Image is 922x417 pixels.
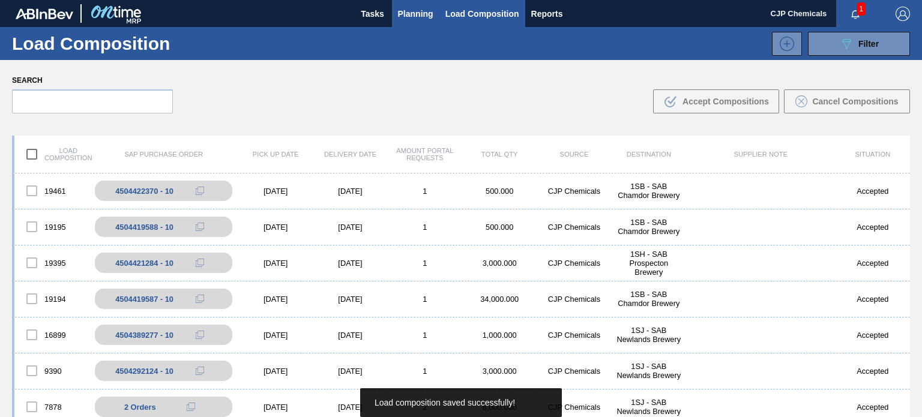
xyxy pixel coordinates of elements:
div: Accepted [836,331,910,340]
div: Delivery Date [313,151,387,158]
div: Copy [188,220,212,234]
div: 1,000.000 [462,331,537,340]
div: 4504421284 - 10 [115,259,173,268]
div: 19461 [14,178,89,203]
img: Logout [896,7,910,21]
div: [DATE] [238,187,313,196]
div: Accepted [836,223,910,232]
div: Amount Portal Requests [388,147,462,161]
div: [DATE] [313,331,387,340]
div: Copy [188,256,212,270]
div: 1 [388,367,462,376]
div: 1SB - SAB Chamdor Brewery [612,218,686,236]
div: 19395 [14,250,89,275]
div: 1 [388,223,462,232]
span: 1 [857,2,866,16]
div: Situation [836,151,910,158]
div: 3,000.000 [462,367,537,376]
button: Filter [808,32,910,56]
div: 1SH - SAB Prospecton Brewery [612,250,686,277]
span: Load Composition [445,7,519,21]
div: [DATE] [238,295,313,304]
span: Filter [858,39,879,49]
div: 16899 [14,322,89,347]
div: 34,000.000 [462,295,537,304]
div: 1SJ - SAB Newlands Brewery [612,326,686,344]
div: [DATE] [313,403,387,412]
div: Pick up Date [238,151,313,158]
span: Reports [531,7,563,21]
div: [DATE] [313,295,387,304]
div: SAP Purchase Order [89,151,238,158]
div: Source [537,151,611,158]
div: Copy [188,364,212,378]
div: Accepted [836,367,910,376]
div: 500.000 [462,187,537,196]
div: 3,000.000 [462,259,537,268]
span: Accept Compositions [682,97,769,106]
div: 4504419588 - 10 [115,223,173,232]
div: 1 [388,259,462,268]
button: Cancel Compositions [784,89,910,113]
h1: Load Composition [12,37,202,50]
div: CJP Chemicals [537,295,611,304]
div: New Load Composition [766,32,802,56]
div: [DATE] [238,403,313,412]
span: Planning [398,7,433,21]
div: CJP Chemicals [537,367,611,376]
div: Destination [612,151,686,158]
div: 1 [388,295,462,304]
div: [DATE] [313,187,387,196]
div: [DATE] [238,367,313,376]
div: Copy [179,400,203,414]
span: Tasks [360,7,386,21]
div: 1 [388,187,462,196]
div: 4504389277 - 10 [115,331,173,340]
div: 1SB - SAB Chamdor Brewery [612,182,686,200]
div: Accepted [836,259,910,268]
div: Supplier Note [686,151,836,158]
div: 1SB - SAB Chamdor Brewery [612,290,686,308]
div: CJP Chemicals [537,331,611,340]
span: 2 Orders [124,403,156,412]
div: [DATE] [313,223,387,232]
div: Copy [188,328,212,342]
div: [DATE] [313,367,387,376]
span: Cancel Compositions [812,97,898,106]
div: CJP Chemicals [537,403,611,412]
div: 1SJ - SAB Newlands Brewery [612,362,686,380]
div: 1 [388,331,462,340]
div: 1SJ - SAB Newlands Brewery [612,398,686,416]
button: Notifications [836,5,875,22]
div: CJP Chemicals [537,223,611,232]
div: [DATE] [238,331,313,340]
div: Accepted [836,403,910,412]
button: Accept Compositions [653,89,779,113]
label: Search [12,72,173,89]
div: Total Qty [462,151,537,158]
span: Load composition saved successfully! [375,398,515,407]
div: Load composition [14,142,89,167]
div: [DATE] [238,259,313,268]
img: TNhmsLtSVTkK8tSr43FrP2fwEKptu5GPRR3wAAAABJRU5ErkJggg== [16,8,73,19]
div: 4504422370 - 10 [115,187,173,196]
div: 4504419587 - 10 [115,295,173,304]
div: CJP Chemicals [537,259,611,268]
div: Copy [188,184,212,198]
div: [DATE] [238,223,313,232]
div: 19195 [14,214,89,239]
div: 19194 [14,286,89,311]
div: Copy [188,292,212,306]
div: CJP Chemicals [537,187,611,196]
div: [DATE] [313,259,387,268]
div: Accepted [836,295,910,304]
div: 4504292124 - 10 [115,367,173,376]
div: 500.000 [462,223,537,232]
div: 9390 [14,358,89,383]
div: Accepted [836,187,910,196]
